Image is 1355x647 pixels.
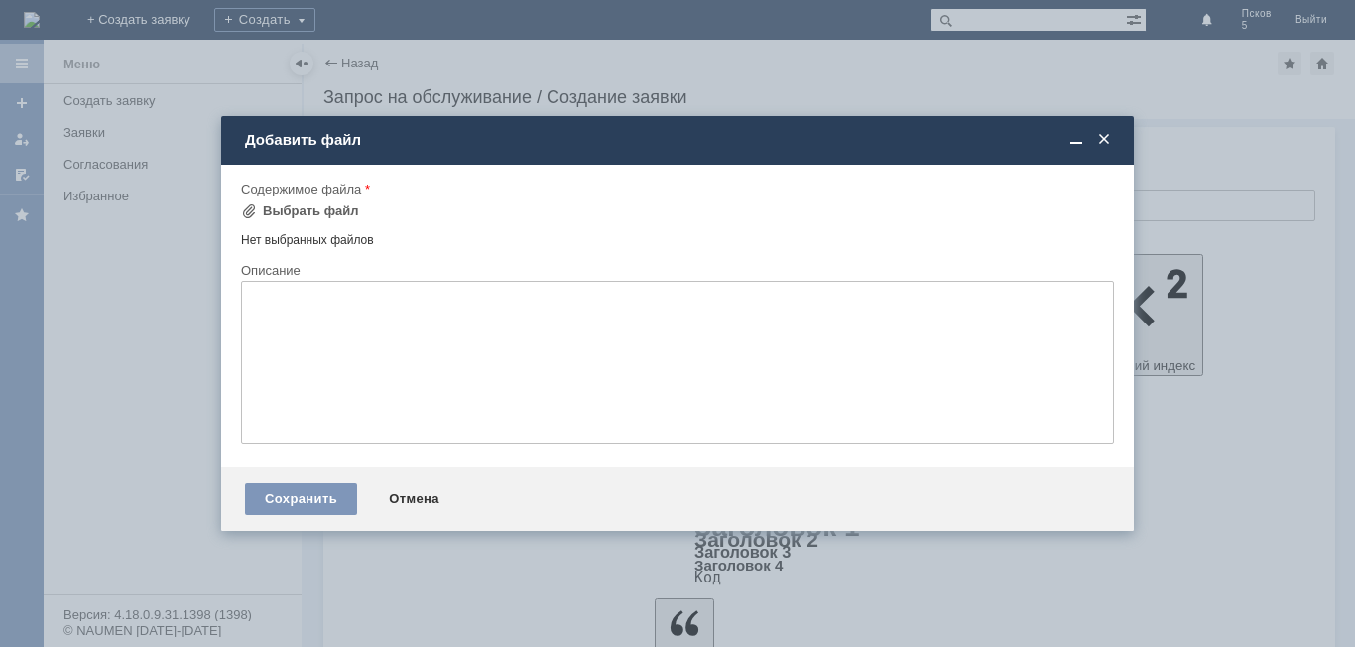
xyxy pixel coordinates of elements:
div: Выбрать файл [263,203,359,219]
span: Закрыть [1094,131,1114,149]
div: Добавить файл [245,131,1114,149]
div: Описание [241,264,1110,277]
span: Свернуть (Ctrl + M) [1066,131,1086,149]
div: ДД! Удалите чеки [8,8,290,24]
div: Нет выбранных файлов [241,225,1114,248]
div: Содержимое файла [241,183,1110,195]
